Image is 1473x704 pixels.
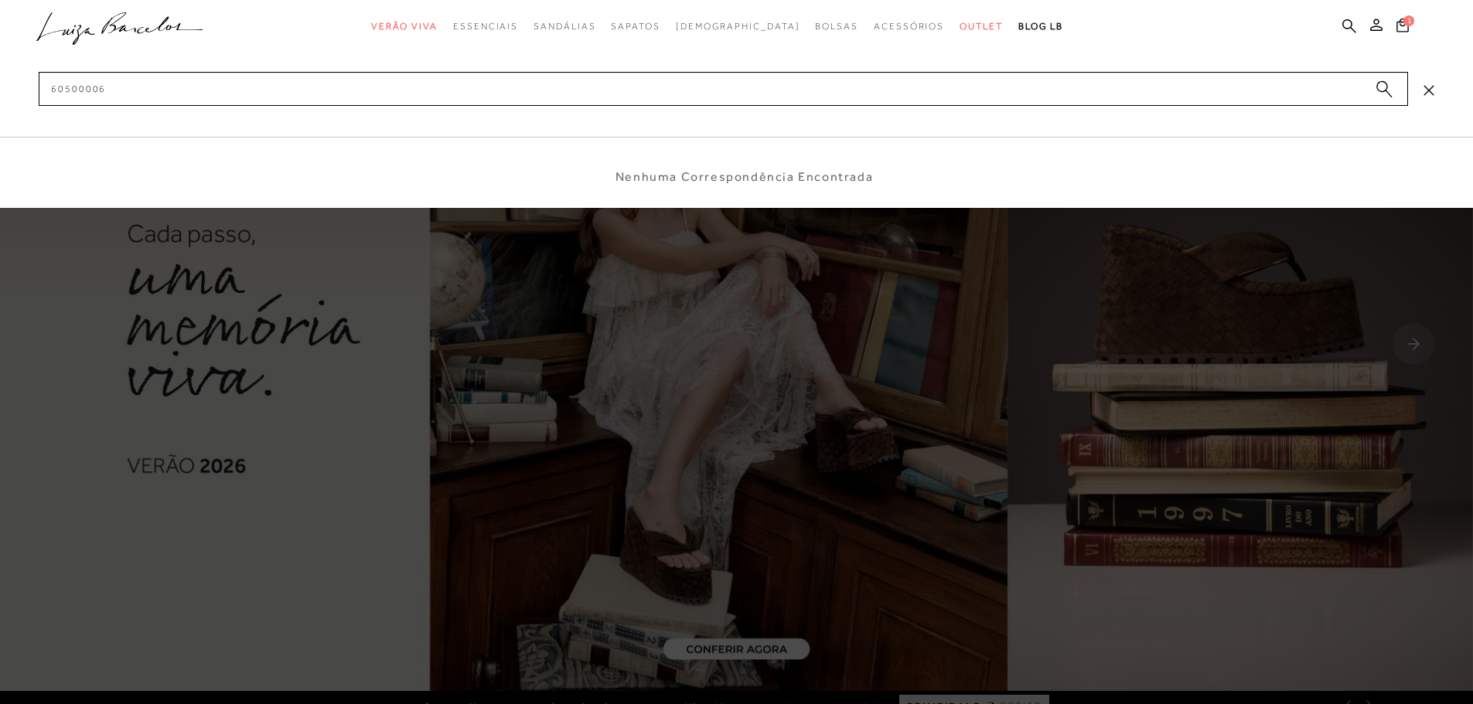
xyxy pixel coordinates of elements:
a: categoryNavScreenReaderText [534,12,595,41]
span: 1 [1403,15,1414,26]
input: Buscar. [39,72,1408,106]
li: Nenhuma Correspondência Encontrada [615,168,873,185]
a: categoryNavScreenReaderText [874,12,944,41]
a: noSubCategoriesText [676,12,800,41]
span: Verão Viva [371,21,438,32]
a: categoryNavScreenReaderText [815,12,858,41]
span: Acessórios [874,21,944,32]
span: [DEMOGRAPHIC_DATA] [676,21,800,32]
a: categoryNavScreenReaderText [611,12,660,41]
a: categoryNavScreenReaderText [453,12,518,41]
a: categoryNavScreenReaderText [960,12,1003,41]
span: Outlet [960,21,1003,32]
span: BLOG LB [1018,21,1063,32]
a: categoryNavScreenReaderText [371,12,438,41]
a: BLOG LB [1018,12,1063,41]
span: Essenciais [453,21,518,32]
span: Sapatos [611,21,660,32]
span: Bolsas [815,21,858,32]
button: 1 [1392,17,1413,38]
span: Sandálias [534,21,595,32]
